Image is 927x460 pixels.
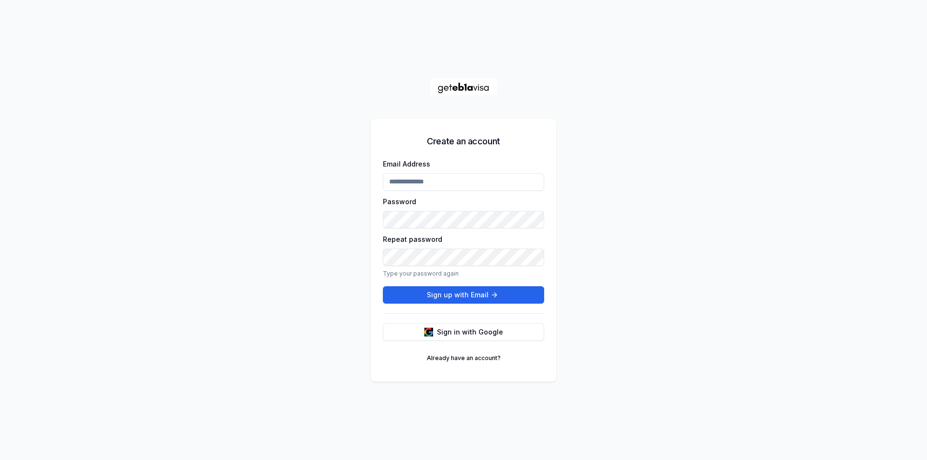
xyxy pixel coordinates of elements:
[383,286,544,304] button: Sign up with Email
[421,350,506,366] a: Already have an account?
[427,135,500,148] h5: Create an account
[383,160,430,168] label: Email Address
[383,323,544,341] button: Sign in with Google
[424,328,433,336] img: google logo
[437,327,503,337] span: Sign in with Google
[383,197,416,206] label: Password
[430,79,497,96] img: geteb1avisa logo
[383,270,544,281] p: Type your password again
[430,79,497,96] a: Home Page
[383,235,442,243] label: Repeat password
